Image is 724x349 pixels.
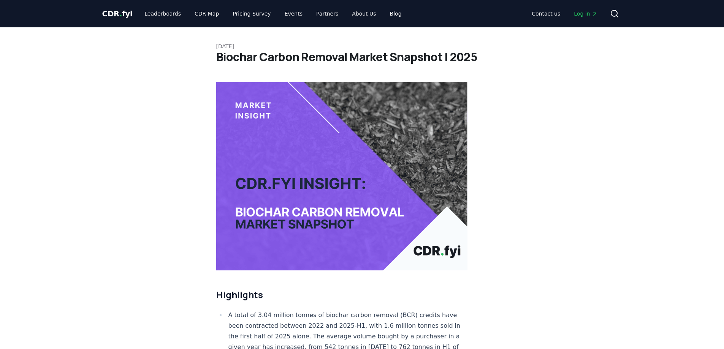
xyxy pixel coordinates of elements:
[227,7,277,21] a: Pricing Survey
[568,7,604,21] a: Log in
[384,7,408,21] a: Blog
[310,7,344,21] a: Partners
[279,7,309,21] a: Events
[189,7,225,21] a: CDR Map
[216,43,508,50] p: [DATE]
[102,8,133,19] a: CDR.fyi
[216,289,468,301] h2: Highlights
[346,7,382,21] a: About Us
[119,9,122,18] span: .
[138,7,187,21] a: Leaderboards
[574,10,597,17] span: Log in
[526,7,566,21] a: Contact us
[216,50,508,64] h1: Biochar Carbon Removal Market Snapshot | 2025
[216,82,468,270] img: blog post image
[138,7,407,21] nav: Main
[102,9,133,18] span: CDR fyi
[526,7,604,21] nav: Main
